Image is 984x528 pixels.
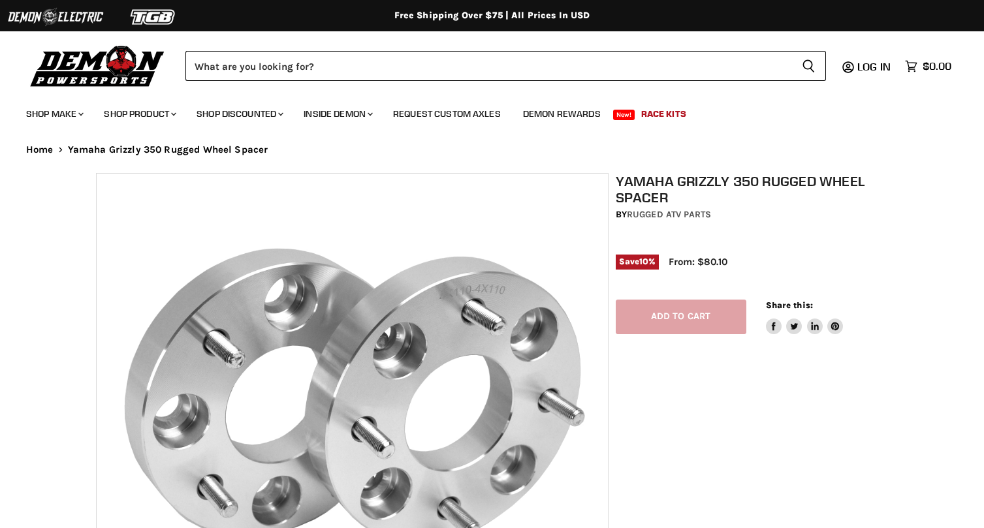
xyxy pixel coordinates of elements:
[26,144,54,155] a: Home
[16,101,91,127] a: Shop Make
[616,255,659,269] span: Save %
[857,60,891,73] span: Log in
[616,173,895,206] h1: Yamaha Grizzly 350 Rugged Wheel Spacer
[26,42,169,89] img: Demon Powersports
[639,256,648,266] span: 10
[631,101,696,127] a: Race Kits
[104,5,202,29] img: TGB Logo 2
[923,60,951,72] span: $0.00
[187,101,291,127] a: Shop Discounted
[7,5,104,29] img: Demon Electric Logo 2
[766,300,844,334] aside: Share this:
[68,144,268,155] span: Yamaha Grizzly 350 Rugged Wheel Spacer
[16,95,948,127] ul: Main menu
[851,61,898,72] a: Log in
[94,101,184,127] a: Shop Product
[791,51,826,81] button: Search
[616,208,895,222] div: by
[627,209,711,220] a: Rugged ATV Parts
[185,51,826,81] form: Product
[513,101,611,127] a: Demon Rewards
[185,51,791,81] input: Search
[669,256,727,268] span: From: $80.10
[613,110,635,120] span: New!
[383,101,511,127] a: Request Custom Axles
[294,101,381,127] a: Inside Demon
[766,300,813,310] span: Share this:
[898,57,958,76] a: $0.00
